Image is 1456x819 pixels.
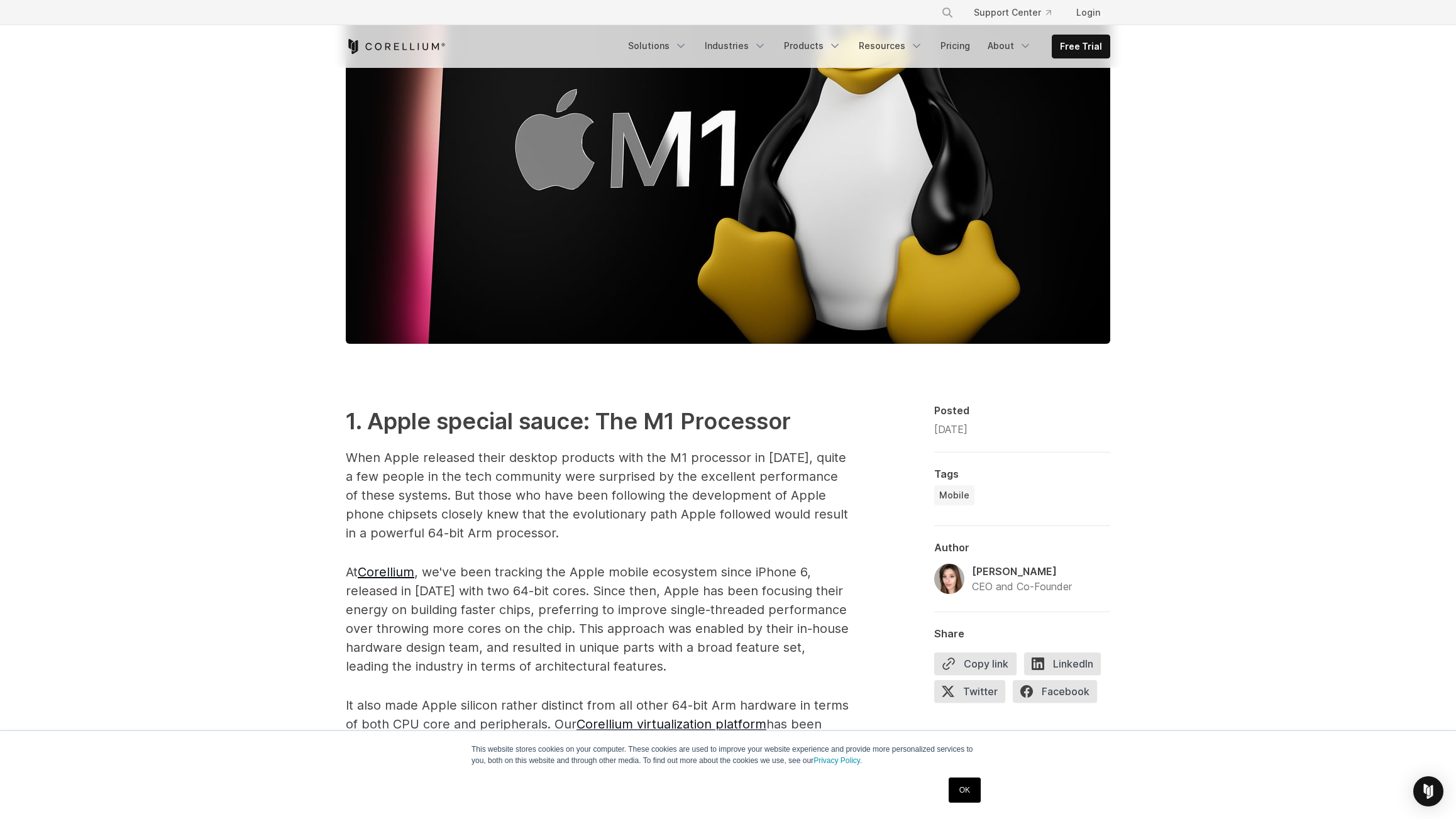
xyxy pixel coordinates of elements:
[949,778,981,803] a: OK
[346,563,849,676] p: At , we've been tracking the Apple mobile ecosystem since iPhone 6, released in [DATE] with two 6...
[851,35,930,57] a: Resources
[776,35,849,57] a: Products
[472,744,984,766] p: This website stores cookies on your computer. These cookies are used to improve your website expe...
[620,35,695,57] a: Solutions
[939,489,969,502] span: Mobile
[576,717,766,732] a: Corellium virtualization platform
[964,1,1061,24] a: Support Center
[346,404,849,438] h2: 1. Apple special sauce: The M1 Processor
[934,652,1017,675] button: Copy link
[934,680,1005,703] span: Twitter
[934,564,964,594] img: Amanda Gorton
[346,448,849,542] p: When Apple released their desktop products with the M1 processor in [DATE], quite a few people in...
[1052,35,1110,58] a: Free Trial
[972,579,1072,594] div: CEO and Co-Founder
[934,404,1110,417] div: Posted
[934,627,1110,640] div: Share
[1024,652,1101,675] span: LinkedIn
[934,423,968,436] span: [DATE]
[934,485,974,505] a: Mobile
[934,468,1110,480] div: Tags
[1013,680,1105,708] a: Facebook
[934,541,1110,554] div: Author
[697,35,774,57] a: Industries
[980,35,1039,57] a: About
[813,756,862,765] a: Privacy Policy.
[346,39,446,54] a: Corellium Home
[936,1,959,24] button: Search
[972,564,1072,579] div: [PERSON_NAME]
[1013,680,1097,703] span: Facebook
[620,35,1110,58] div: Navigation Menu
[358,564,414,580] a: Corellium
[1413,776,1443,806] div: Open Intercom Messenger
[1066,1,1110,24] a: Login
[934,680,1013,708] a: Twitter
[1024,652,1108,680] a: LinkedIn
[933,35,978,57] a: Pricing
[926,1,1110,24] div: Navigation Menu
